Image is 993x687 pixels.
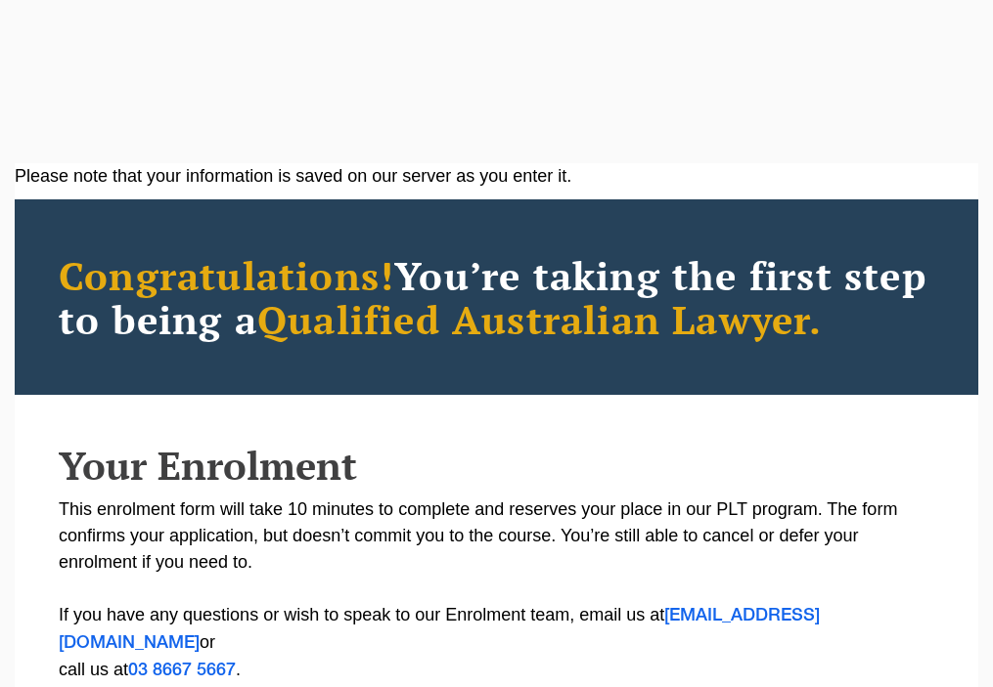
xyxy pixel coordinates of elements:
div: Please note that your information is saved on our server as you enter it. [15,163,978,190]
h2: You’re taking the first step to being a [59,253,934,341]
a: 03 8667 5667 [128,663,236,678]
span: Congratulations! [59,249,394,301]
p: This enrolment form will take 10 minutes to complete and reserves your place in our PLT program. ... [59,496,934,684]
h2: Your Enrolment [59,444,934,487]
span: Qualified Australian Lawyer. [257,293,823,345]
